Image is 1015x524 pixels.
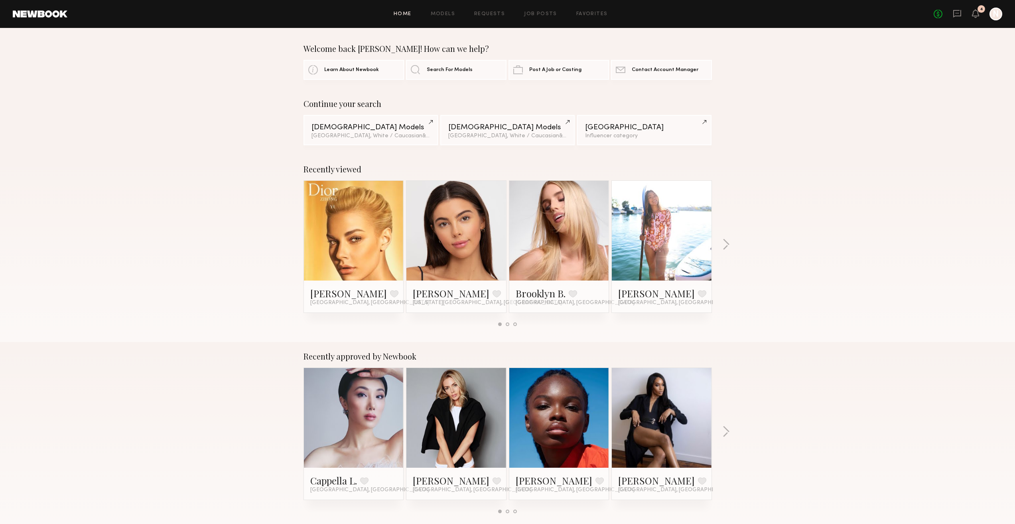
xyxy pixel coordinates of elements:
[559,133,597,138] span: & 2 other filter s
[989,8,1002,20] a: N
[304,115,438,145] a: [DEMOGRAPHIC_DATA] Models[GEOGRAPHIC_DATA], White / Caucasian&3other filters
[406,60,507,80] a: Search For Models
[311,133,430,139] div: [GEOGRAPHIC_DATA], White / Caucasian
[618,474,695,487] a: [PERSON_NAME]
[413,487,532,493] span: [GEOGRAPHIC_DATA], [GEOGRAPHIC_DATA]
[618,300,737,306] span: [GEOGRAPHIC_DATA], [GEOGRAPHIC_DATA]
[413,300,562,306] span: [US_STATE][GEOGRAPHIC_DATA], [GEOGRAPHIC_DATA]
[524,12,557,17] a: Job Posts
[618,487,737,493] span: [GEOGRAPHIC_DATA], [GEOGRAPHIC_DATA]
[422,133,460,138] span: & 3 other filter s
[304,99,712,109] div: Continue your search
[311,124,430,131] div: [DEMOGRAPHIC_DATA] Models
[448,124,567,131] div: [DEMOGRAPHIC_DATA] Models
[618,287,695,300] a: [PERSON_NAME]
[431,12,455,17] a: Models
[632,67,698,73] span: Contact Account Manager
[310,287,387,300] a: [PERSON_NAME]
[577,115,711,145] a: [GEOGRAPHIC_DATA]Influencer category
[474,12,505,17] a: Requests
[324,67,379,73] span: Learn About Newbook
[304,44,712,53] div: Welcome back [PERSON_NAME]! How can we help?
[304,60,404,80] a: Learn About Newbook
[576,12,608,17] a: Favorites
[529,67,581,73] span: Post A Job or Casting
[310,487,429,493] span: [GEOGRAPHIC_DATA], [GEOGRAPHIC_DATA]
[304,164,712,174] div: Recently viewed
[394,12,412,17] a: Home
[448,133,567,139] div: [GEOGRAPHIC_DATA], White / Caucasian
[611,60,711,80] a: Contact Account Manager
[310,474,357,487] a: Cappella L.
[980,7,983,12] div: 4
[304,352,712,361] div: Recently approved by Newbook
[516,287,566,300] a: Brooklyn B.
[516,300,635,306] span: [GEOGRAPHIC_DATA], [GEOGRAPHIC_DATA]
[516,487,635,493] span: [GEOGRAPHIC_DATA], [GEOGRAPHIC_DATA]
[508,60,609,80] a: Post A Job or Casting
[413,287,489,300] a: [PERSON_NAME]
[440,115,575,145] a: [DEMOGRAPHIC_DATA] Models[GEOGRAPHIC_DATA], White / Caucasian&2other filters
[413,474,489,487] a: [PERSON_NAME]
[585,124,704,131] div: [GEOGRAPHIC_DATA]
[427,67,473,73] span: Search For Models
[585,133,704,139] div: Influencer category
[310,300,429,306] span: [GEOGRAPHIC_DATA], [GEOGRAPHIC_DATA]
[516,474,592,487] a: [PERSON_NAME]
